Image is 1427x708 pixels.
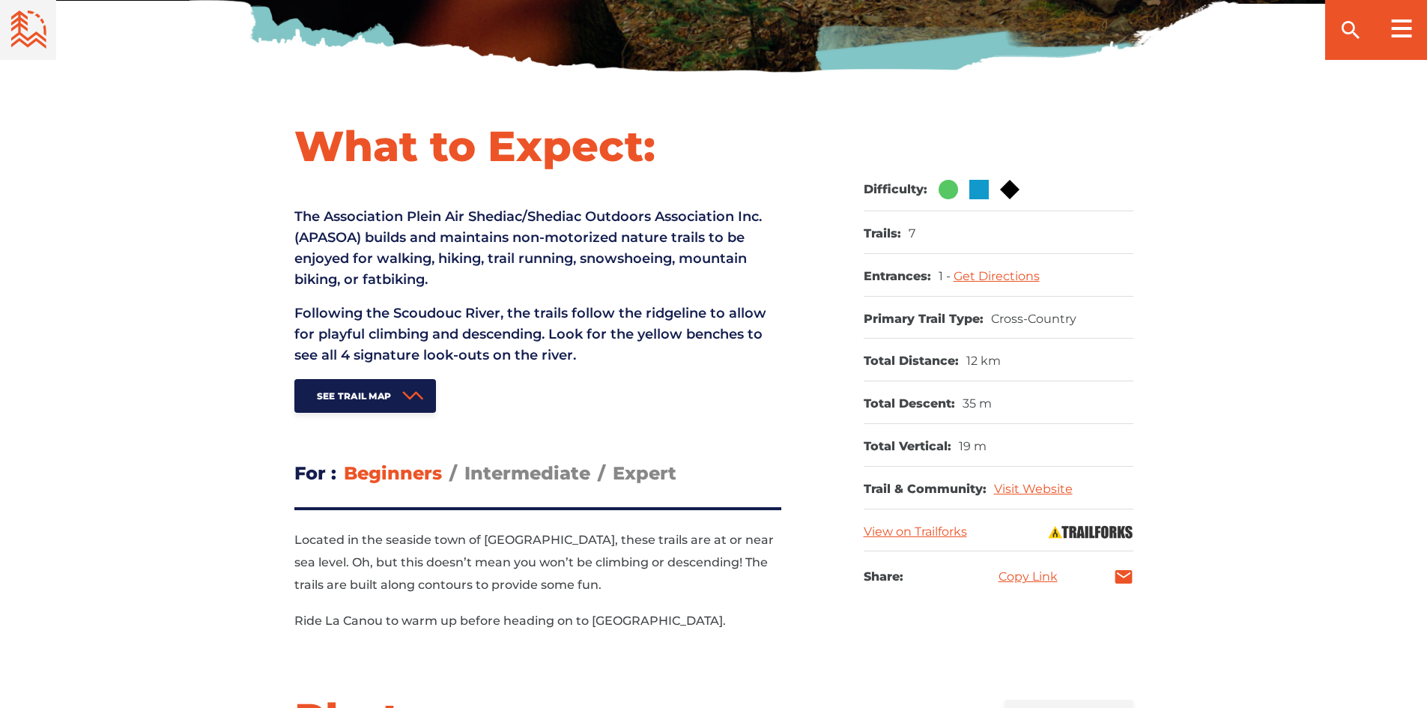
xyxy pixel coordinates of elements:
ion-icon: search [1339,18,1363,42]
a: Visit Website [994,482,1073,496]
dt: Trails: [864,226,901,242]
span: See Trail Map [317,390,392,402]
dd: 7 [909,226,915,242]
dt: Difficulty: [864,182,927,198]
h1: What to Expect: [294,120,781,172]
dt: Total Vertical: [864,439,951,455]
img: Trailforks [1047,524,1133,539]
span: Expert [613,462,676,484]
dt: Entrances: [864,269,931,285]
img: Green Circle [939,180,958,199]
dd: 35 m [963,396,992,412]
h3: For [294,458,336,489]
dt: Total Distance: [864,354,959,369]
dd: 19 m [959,439,987,455]
p: The Association Plein Air Shediac/Shediac Outdoors Association Inc. (APASOA) builds and maintains... [294,206,781,290]
a: View on Trailforks [864,524,967,539]
p: Located in the seaside town of [GEOGRAPHIC_DATA], these trails are at or near sea level. Oh, but ... [294,529,781,596]
a: mail [1114,567,1133,587]
p: Ride La Canou to warm up before heading on to [GEOGRAPHIC_DATA]. [294,610,781,632]
dd: Cross-Country [991,312,1076,327]
h3: Share: [864,566,903,587]
span: Intermediate [464,462,590,484]
a: Copy Link [999,571,1058,583]
dt: Trail & Community: [864,482,987,497]
a: Get Directions [954,269,1040,283]
span: 1 [939,269,954,283]
img: Black Diamond [1000,180,1019,199]
dt: Total Descent: [864,396,955,412]
dd: 12 km [966,354,1001,369]
p: Following the Scoudouc River, the trails follow the ridgeline to allow for playful climbing and d... [294,303,781,366]
span: Beginners [344,462,442,484]
a: See Trail Map [294,379,437,413]
img: Blue Square [969,180,989,199]
dt: Primary Trail Type: [864,312,984,327]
